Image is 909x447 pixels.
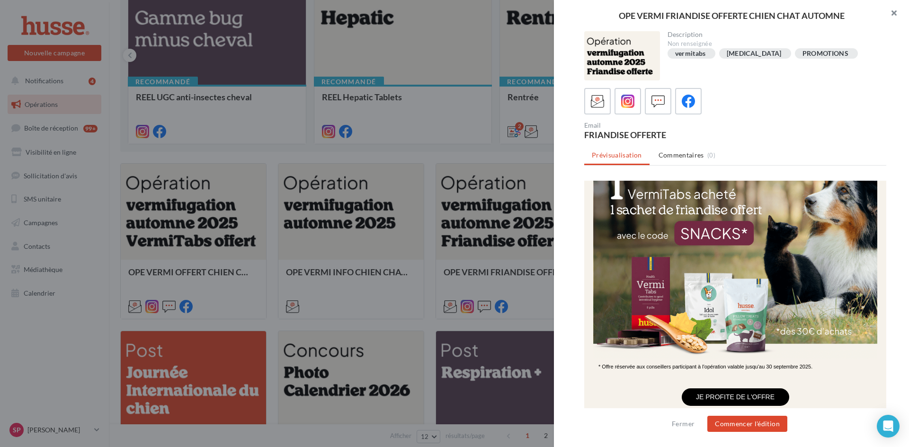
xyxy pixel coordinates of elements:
div: Non renseignée [668,40,879,48]
div: FRIANDISE OFFERTE [584,131,731,139]
span: (0) [707,151,715,159]
div: vermitabs [675,50,706,57]
div: Email [584,122,731,129]
div: Open Intercom Messenger [877,415,900,438]
div: Description [668,31,879,38]
button: Commencer l'édition [707,416,787,432]
a: JE PROFITE DE L'OFFRE [98,212,205,220]
div: [MEDICAL_DATA] [727,50,782,57]
span: * Offre réservée aux conseillers participant à l'opération valable jusqu'au 30 septembre 2025. [14,183,228,189]
button: Fermer [668,418,698,429]
span: Commentaires [659,150,704,160]
div: OPE VERMI FRIANDISE OFFERTE CHIEN CHAT AUTOMNE [569,11,894,20]
div: PROMOTIONS [802,50,849,57]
